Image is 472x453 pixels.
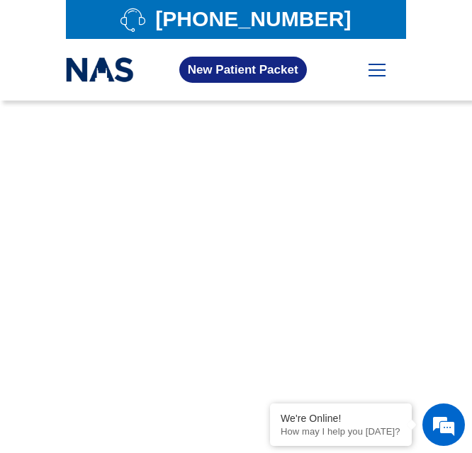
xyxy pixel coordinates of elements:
div: We're Online! [281,413,401,424]
a: New Patient Packet [179,57,307,83]
span: [PHONE_NUMBER] [152,11,351,27]
span: New Patient Packet [188,64,298,76]
p: How may I help you today? [281,426,401,437]
a: [PHONE_NUMBER] [73,7,399,32]
img: national addiction specialists online suboxone clinic - logo [66,54,134,85]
